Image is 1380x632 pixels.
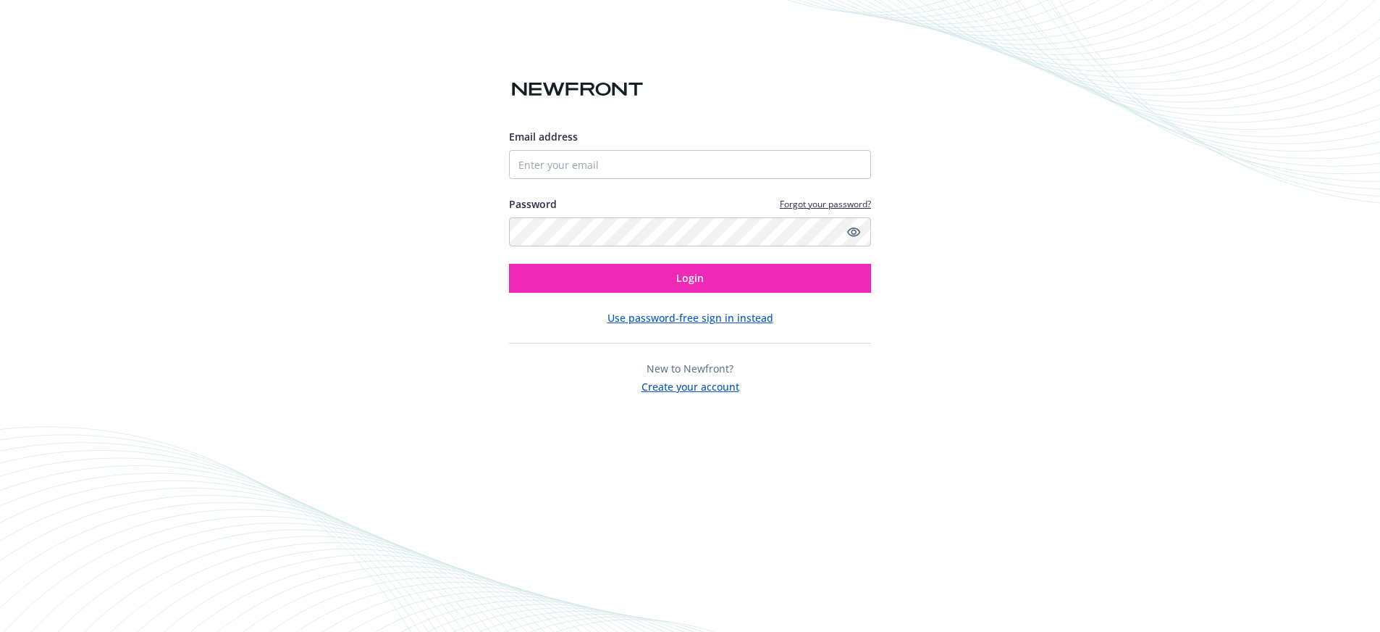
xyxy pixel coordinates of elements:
a: Forgot your password? [780,198,871,210]
a: Show password [845,223,862,241]
span: Email address [509,130,578,144]
input: Enter your password [509,217,871,246]
span: New to Newfront? [647,362,733,375]
button: Login [509,264,871,293]
span: Login [676,271,704,285]
label: Password [509,196,557,212]
button: Use password-free sign in instead [607,310,773,325]
img: Newfront logo [509,77,646,102]
button: Create your account [641,376,739,394]
input: Enter your email [509,150,871,179]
